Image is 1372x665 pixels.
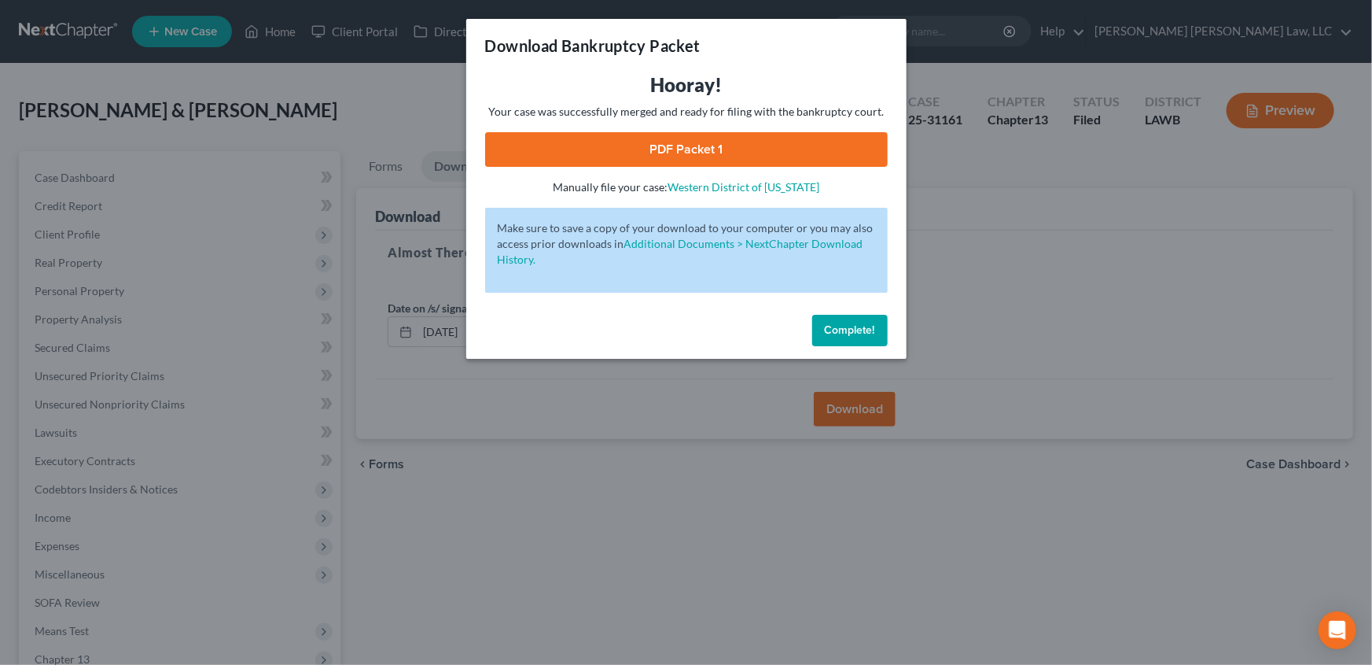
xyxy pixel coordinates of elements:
[812,315,888,346] button: Complete!
[1319,611,1356,649] div: Open Intercom Messenger
[498,220,875,268] p: Make sure to save a copy of your download to your computer or you may also access prior downloads in
[485,104,888,120] p: Your case was successfully merged and ready for filing with the bankruptcy court.
[485,72,888,98] h3: Hooray!
[485,132,888,167] a: PDF Packet 1
[668,180,819,194] a: Western District of [US_STATE]
[825,323,875,337] span: Complete!
[485,179,888,195] p: Manually file your case:
[498,237,863,266] a: Additional Documents > NextChapter Download History.
[485,35,701,57] h3: Download Bankruptcy Packet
